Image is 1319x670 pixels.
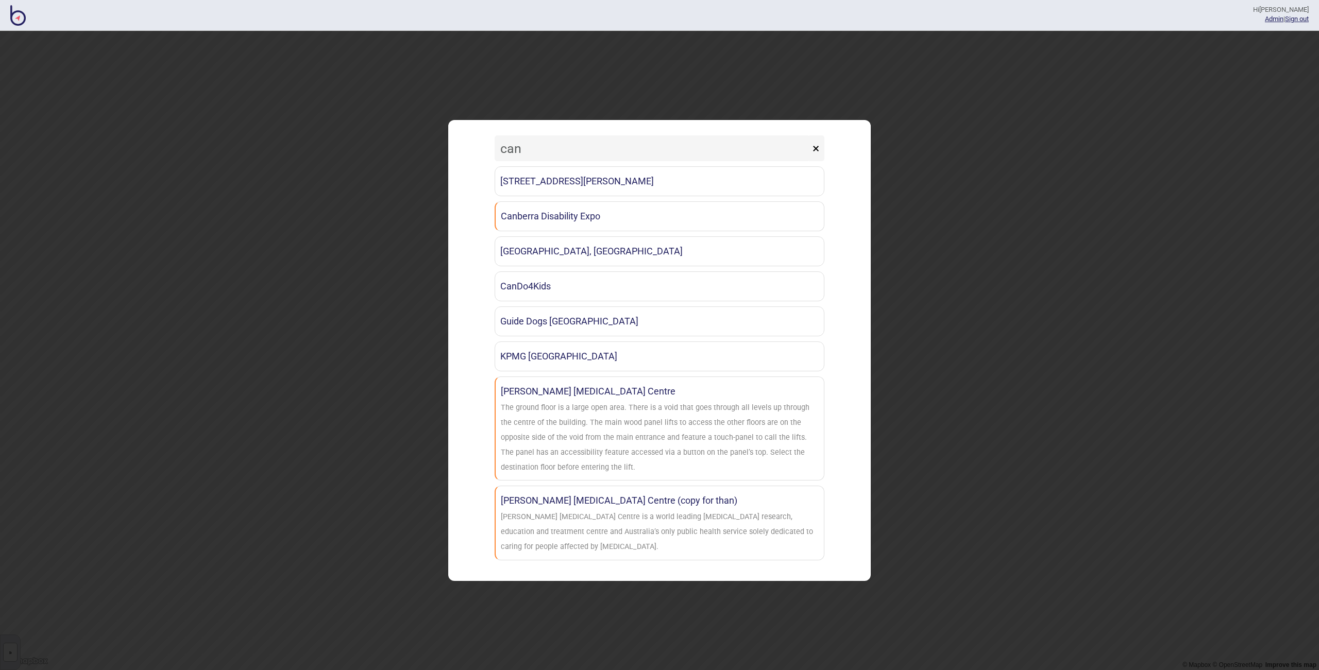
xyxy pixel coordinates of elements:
button: × [807,135,824,161]
a: [GEOGRAPHIC_DATA], [GEOGRAPHIC_DATA] [495,236,824,266]
a: Admin [1265,15,1283,23]
button: Sign out [1285,15,1309,23]
div: Peter MacCallum Cancer Centre is a world leading cancer research, education and treatment centre ... [501,510,819,554]
a: [STREET_ADDRESS][PERSON_NAME] [495,166,824,196]
input: Search locations by tag + name [495,135,810,161]
div: The ground floor is a large open area. There is a void that goes through all levels up through th... [501,401,819,475]
a: CanDo4Kids [495,271,824,301]
a: KPMG [GEOGRAPHIC_DATA] [495,341,824,371]
a: [PERSON_NAME] [MEDICAL_DATA] Centre (copy for than)[PERSON_NAME] [MEDICAL_DATA] Centre is a world... [495,486,824,560]
a: Guide Dogs [GEOGRAPHIC_DATA] [495,306,824,336]
a: [PERSON_NAME] [MEDICAL_DATA] CentreThe ground floor is a large open area. There is a void that go... [495,376,824,480]
span: | [1265,15,1285,23]
div: Hi [PERSON_NAME] [1253,5,1309,14]
img: BindiMaps CMS [10,5,26,26]
a: Canberra Disability Expo [495,201,824,231]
